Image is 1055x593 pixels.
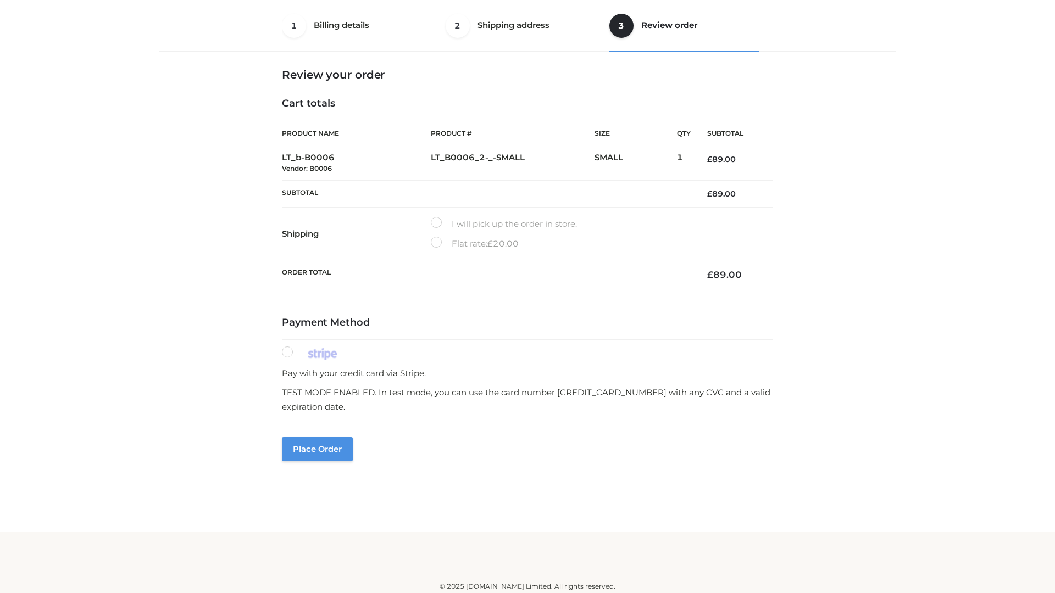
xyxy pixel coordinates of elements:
button: Place order [282,437,353,461]
th: Order Total [282,260,691,289]
label: Flat rate: [431,237,519,251]
th: Subtotal [691,121,773,146]
th: Qty [677,121,691,146]
th: Product # [431,121,595,146]
p: TEST MODE ENABLED. In test mode, you can use the card number [CREDIT_CARD_NUMBER] with any CVC an... [282,385,773,413]
h4: Cart totals [282,98,773,110]
h4: Payment Method [282,317,773,329]
p: Pay with your credit card via Stripe. [282,366,773,381]
span: £ [487,238,493,249]
bdi: 89.00 [707,189,736,199]
th: Product Name [282,121,431,146]
span: £ [707,154,712,164]
small: Vendor: B0006 [282,164,332,172]
bdi: 89.00 [707,154,736,164]
td: SMALL [595,146,677,181]
bdi: 89.00 [707,269,742,280]
td: 1 [677,146,691,181]
th: Shipping [282,208,431,260]
div: © 2025 [DOMAIN_NAME] Limited. All rights reserved. [163,581,892,592]
label: I will pick up the order in store. [431,217,577,231]
th: Size [595,121,671,146]
h3: Review your order [282,68,773,81]
th: Subtotal [282,180,691,207]
td: LT_b-B0006 [282,146,431,181]
td: LT_B0006_2-_-SMALL [431,146,595,181]
span: £ [707,269,713,280]
span: £ [707,189,712,199]
bdi: 20.00 [487,238,519,249]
